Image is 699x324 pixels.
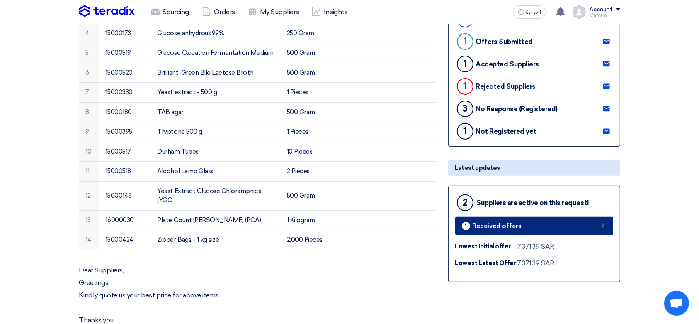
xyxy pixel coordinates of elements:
td: Alcohol Lamp Glass [150,162,280,182]
p: Kindly quote us your best price for above items. [79,291,436,299]
td: Yeast extract - 500 g [150,83,280,103]
td: Plate Count [PERSON_NAME] (PCA) [150,210,280,230]
img: Teradix logo [79,5,135,17]
div: Rejected Suppliers [476,83,536,91]
div: 1 [462,222,470,230]
td: 15000424 [99,230,151,250]
td: 15000148 [99,181,151,210]
td: 7 [79,83,99,103]
div: 1 [457,33,473,50]
td: Zipper Bags - 1 kg size [150,230,280,250]
a: My Suppliers [242,3,306,21]
span: Received offers [473,223,522,229]
td: 13 [79,210,99,230]
div: 7,371.39 SAR [517,242,554,252]
td: 2 Pieces [280,162,332,182]
td: 11 [79,162,99,182]
td: 10 [79,142,99,162]
td: 500 Gram [280,181,332,210]
div: Maryam [589,13,620,17]
div: 1 [457,123,473,140]
div: Open chat [664,291,689,316]
a: Orders [196,3,242,21]
td: 15000517 [99,142,151,162]
td: 8 [79,102,99,122]
div: Lowest Initial offer [455,242,517,251]
td: 500 Gram [280,102,332,122]
div: 1 [457,78,473,95]
td: Tryptone 500 g [150,122,280,142]
td: Yeast Extract Glucose Chlorampnical (YGC [150,181,280,210]
p: Dear Suppliers, [79,266,436,275]
td: 15000173 [99,23,151,43]
td: 15000395 [99,122,151,142]
div: Latest updates [448,160,620,176]
td: 15000180 [99,102,151,122]
div: Suppliers are active on this request! [477,199,589,207]
div: Offers Submitted [476,38,533,46]
span: العربية [526,10,541,15]
td: Durham Tubes [150,142,280,162]
div: Account [589,6,613,13]
td: TAB agar [150,102,280,122]
td: 16000030 [99,210,151,230]
td: 6 [79,63,99,83]
p: Greetings, [79,279,436,287]
a: 1 Received offers [455,217,613,235]
a: Insights [306,3,354,21]
img: profile_test.png [573,5,586,19]
td: 15000518 [99,162,151,182]
td: 500 Gram [280,63,332,83]
td: 10 Pieces [280,142,332,162]
div: Not Registered yet [476,128,536,135]
td: 5 [79,43,99,63]
td: 1 Pieces [280,122,332,142]
td: Glucose anhydrous,99% [150,23,280,43]
td: 1 Kilogram [280,210,332,230]
div: 7,371.39 SAR [517,258,554,268]
td: 9 [79,122,99,142]
a: Sourcing [145,3,196,21]
td: 14 [79,230,99,250]
div: Lowest Latest Offer [455,258,517,268]
div: Accepted Suppliers [476,60,539,68]
td: 250 Gram [280,23,332,43]
td: 15000519 [99,43,151,63]
td: 1 Pieces [280,83,332,103]
td: 12 [79,181,99,210]
td: 15000330 [99,83,151,103]
td: 500 Gram [280,43,332,63]
div: 3 [457,101,473,117]
td: 15000520 [99,63,151,83]
div: 1 [457,56,473,72]
button: العربية [513,5,546,19]
td: Glucose Oxidation Fermentation Medium [150,43,280,63]
div: No Response (Registered) [476,105,558,113]
td: Brilliant-Green Bile Lactose Broth [150,63,280,83]
div: 2 [457,194,473,211]
td: 2,000 Pieces [280,230,332,250]
td: 4 [79,23,99,43]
